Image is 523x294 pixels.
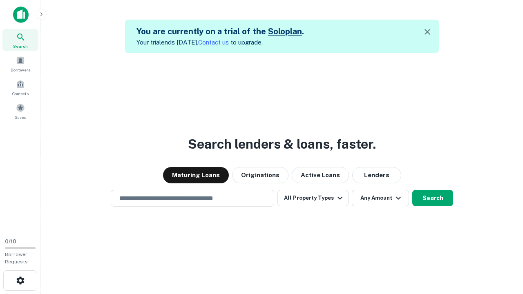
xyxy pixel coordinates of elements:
[2,53,38,75] a: Borrowers
[136,25,304,38] h5: You are currently on a trial of the .
[13,43,28,49] span: Search
[352,167,401,183] button: Lenders
[5,252,28,265] span: Borrower Requests
[232,167,288,183] button: Originations
[13,7,29,23] img: capitalize-icon.png
[188,134,376,154] h3: Search lenders & loans, faster.
[277,190,349,206] button: All Property Types
[198,39,229,46] a: Contact us
[12,90,29,97] span: Contacts
[15,114,27,120] span: Saved
[163,167,229,183] button: Maturing Loans
[268,27,302,36] a: Soloplan
[352,190,409,206] button: Any Amount
[482,229,523,268] iframe: Chat Widget
[412,190,453,206] button: Search
[2,29,38,51] a: Search
[11,67,30,73] span: Borrowers
[5,238,16,245] span: 0 / 10
[292,167,349,183] button: Active Loans
[136,38,304,47] p: Your trial ends [DATE]. to upgrade.
[2,76,38,98] a: Contacts
[2,100,38,122] a: Saved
